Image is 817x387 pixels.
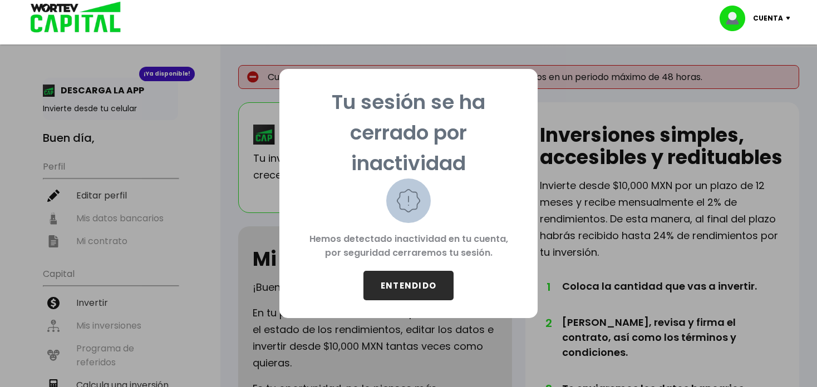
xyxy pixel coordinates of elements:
[297,87,520,178] p: Tu sesión se ha cerrado por inactividad
[783,17,798,20] img: icon-down
[363,271,454,300] button: ENTENDIDO
[297,223,520,271] p: Hemos detectado inactividad en tu cuenta, por seguridad cerraremos tu sesión.
[720,6,753,31] img: profile-image
[753,10,783,27] p: Cuenta
[386,178,431,223] img: warning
